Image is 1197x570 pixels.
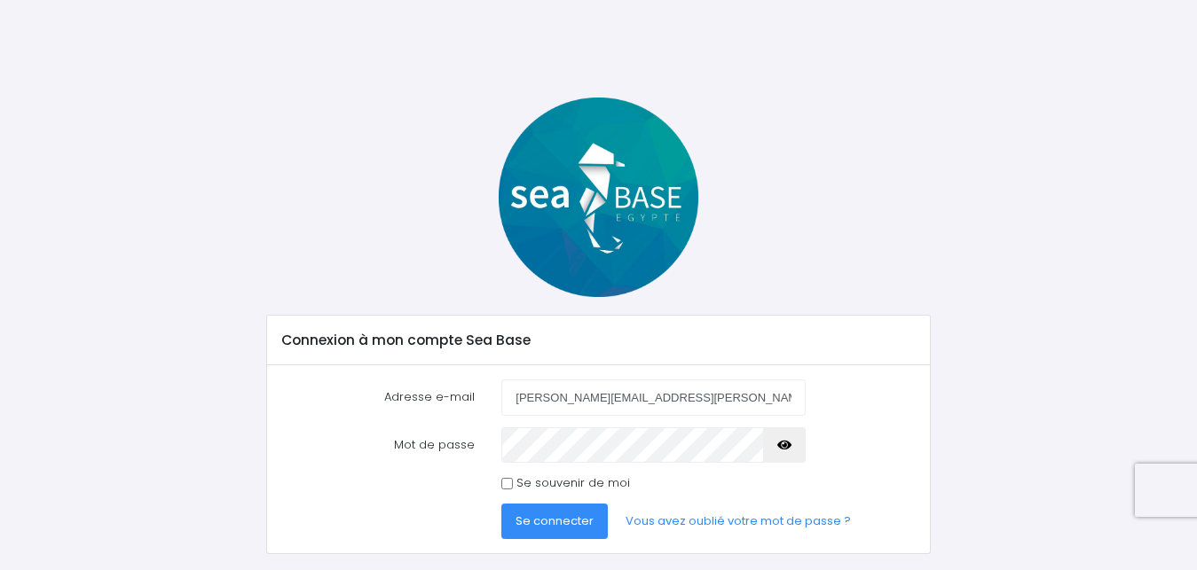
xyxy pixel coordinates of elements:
button: Se connecter [501,504,608,539]
a: Vous avez oublié votre mot de passe ? [611,504,865,539]
label: Adresse e-mail [268,379,488,415]
span: Se connecter [516,512,594,529]
div: Connexion à mon compte Sea Base [267,316,930,365]
label: Mot de passe [268,427,488,463]
label: Se souvenir de moi [516,474,630,492]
